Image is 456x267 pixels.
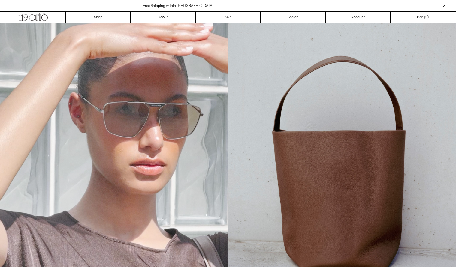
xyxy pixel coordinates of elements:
a: Free Shipping within [GEOGRAPHIC_DATA] [143,4,213,8]
a: Sale [196,12,261,23]
span: 0 [425,15,427,20]
span: ) [425,15,429,20]
a: Bag () [391,12,455,23]
a: Shop [66,12,131,23]
a: Account [326,12,391,23]
a: New In [131,12,195,23]
a: Search [261,12,325,23]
